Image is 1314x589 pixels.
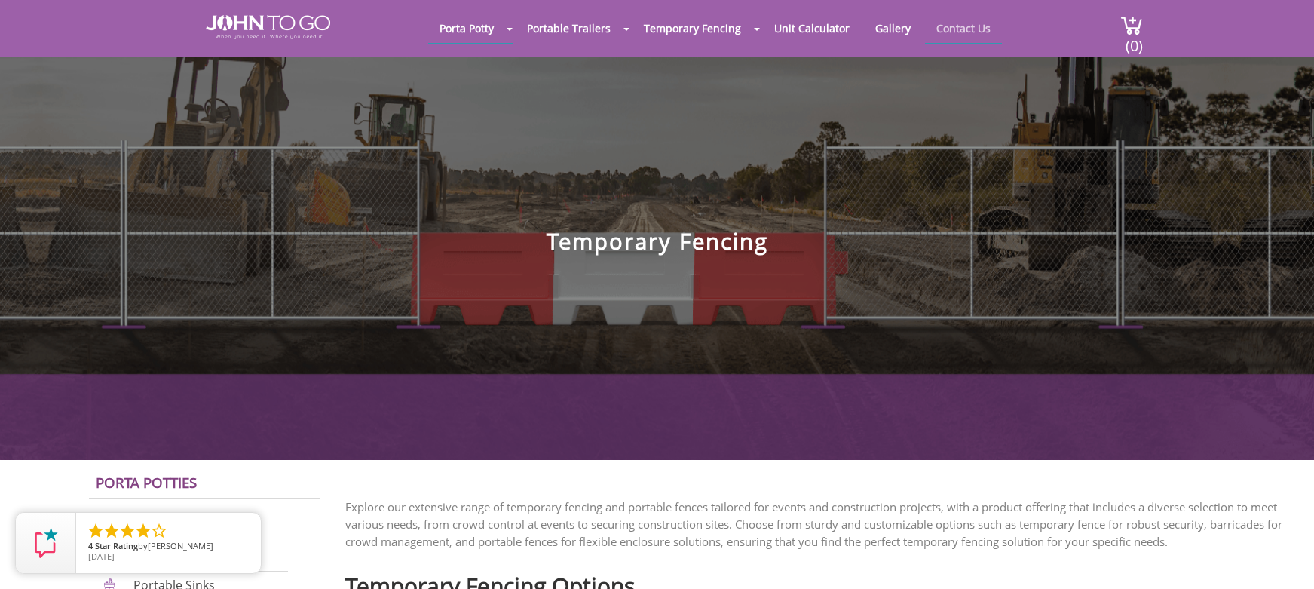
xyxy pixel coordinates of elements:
span: (0) [1125,23,1143,56]
a: Porta Potty [428,14,505,43]
span: by [88,541,249,552]
img: Review Rating [31,528,61,558]
a: Temporary Fencing [632,14,752,43]
li:  [134,522,152,540]
span: [DATE] [88,551,115,562]
li:  [87,522,105,540]
a: Portable Trailers [516,14,622,43]
span: [PERSON_NAME] [148,540,213,551]
img: cart a [1120,15,1143,35]
li:  [103,522,121,540]
span: 4 [88,540,93,551]
li:  [150,522,168,540]
span: Star Rating [95,540,138,551]
a: Contact Us [925,14,1002,43]
img: JOHN to go [206,15,330,39]
p: Explore our extensive range of temporary fencing and portable fences tailored for events and cons... [345,499,1291,551]
a: Porta Potties [96,473,197,492]
a: Unit Calculator [763,14,861,43]
a: Gallery [864,14,922,43]
li:  [118,522,136,540]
